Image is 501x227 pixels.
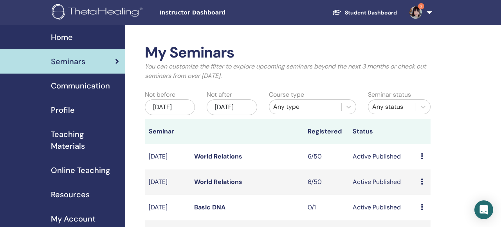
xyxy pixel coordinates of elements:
[145,119,190,144] th: Seminar
[332,9,342,16] img: graduation-cap-white.svg
[145,90,175,99] label: Not before
[52,4,145,22] img: logo.png
[349,119,417,144] th: Status
[51,164,110,176] span: Online Teaching
[194,203,225,211] a: Basic DNA
[372,102,412,112] div: Any status
[349,195,417,220] td: Active Published
[145,195,190,220] td: [DATE]
[159,9,277,17] span: Instructor Dashboard
[349,169,417,195] td: Active Published
[418,3,424,9] span: 2
[145,44,431,62] h2: My Seminars
[145,99,195,115] div: [DATE]
[51,213,96,225] span: My Account
[51,56,85,67] span: Seminars
[194,178,242,186] a: World Relations
[51,128,119,152] span: Teaching Materials
[207,99,257,115] div: [DATE]
[51,80,110,92] span: Communication
[51,31,73,43] span: Home
[145,144,190,169] td: [DATE]
[194,152,242,160] a: World Relations
[304,144,349,169] td: 6/50
[474,200,493,219] div: Open Intercom Messenger
[51,104,75,116] span: Profile
[409,6,422,19] img: default.jpg
[326,5,403,20] a: Student Dashboard
[145,169,190,195] td: [DATE]
[304,195,349,220] td: 0/1
[304,119,349,144] th: Registered
[304,169,349,195] td: 6/50
[207,90,232,99] label: Not after
[145,62,431,81] p: You can customize the filter to explore upcoming seminars beyond the next 3 months or check out s...
[269,90,304,99] label: Course type
[349,144,417,169] td: Active Published
[273,102,337,112] div: Any type
[368,90,411,99] label: Seminar status
[51,189,90,200] span: Resources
